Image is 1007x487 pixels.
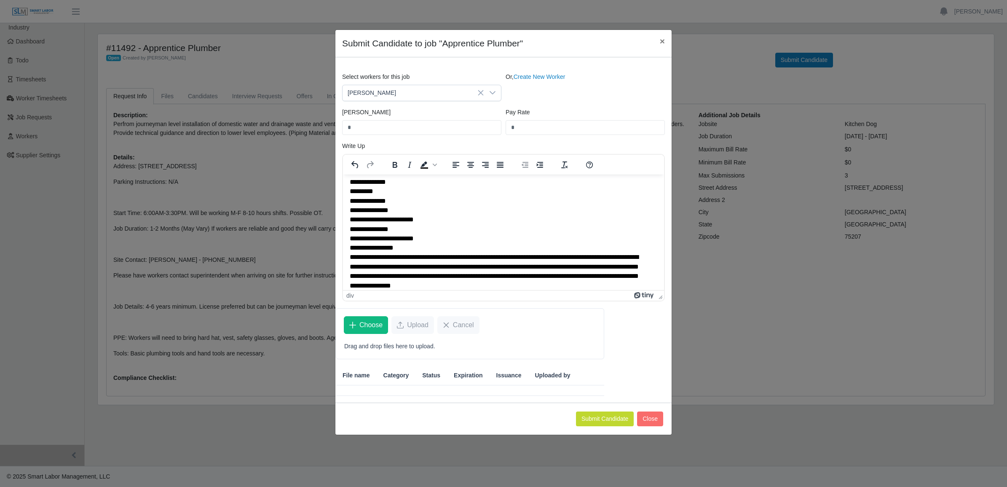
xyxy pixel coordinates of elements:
[518,159,532,171] button: Decrease indent
[437,316,479,334] button: Cancel
[346,292,354,299] div: div
[557,159,572,171] button: Clear formatting
[506,108,530,117] label: Pay Rate
[582,159,597,171] button: Help
[383,371,409,380] span: Category
[660,36,665,46] span: ×
[342,37,523,50] h4: Submit Candidate to job "Apprentice Plumber"
[634,292,655,299] a: Powered by Tiny
[388,159,402,171] button: Bold
[463,159,478,171] button: Align center
[453,320,474,330] span: Cancel
[493,159,507,171] button: Justify
[342,108,391,117] label: [PERSON_NAME]
[417,159,438,171] div: Background color Black
[363,159,377,171] button: Redo
[653,30,672,52] button: Close
[454,371,482,380] span: Expiration
[343,371,370,380] span: File name
[344,342,596,351] p: Drag and drop files here to upload.
[359,320,383,330] span: Choose
[402,159,417,171] button: Italic
[637,412,663,426] button: Close
[478,159,493,171] button: Align right
[407,320,429,330] span: Upload
[344,316,388,334] button: Choose
[342,142,365,151] label: Write Up
[449,159,463,171] button: Align left
[655,291,664,301] div: Press the Up and Down arrow keys to resize the editor.
[343,175,664,290] iframe: Rich Text Area
[576,412,634,426] button: Submit Candidate
[422,371,440,380] span: Status
[348,159,362,171] button: Undo
[503,73,667,101] div: Or,
[391,316,434,334] button: Upload
[535,371,570,380] span: Uploaded by
[533,159,547,171] button: Increase indent
[342,73,410,81] label: Select workers for this job
[496,371,522,380] span: Issuance
[343,85,484,101] span: Jose Eduardo Garcia
[514,73,565,80] a: Create New Worker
